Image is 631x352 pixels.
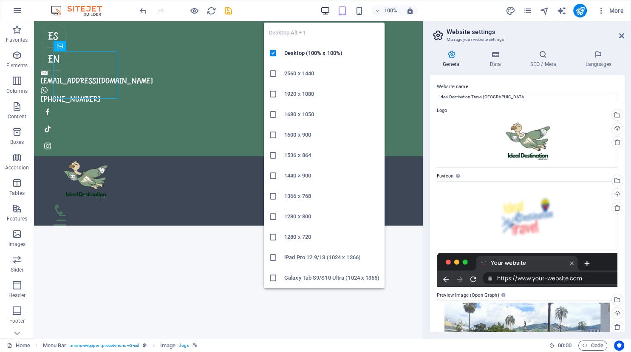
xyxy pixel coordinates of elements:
p: Footer [9,318,25,324]
span: 00 00 [558,341,571,351]
h6: Session time [549,341,572,351]
span: . logo [179,341,189,351]
p: Features [7,215,27,222]
button: pages [522,6,532,16]
p: Tables [9,190,25,197]
i: This element is a customizable preset [143,343,147,348]
h6: 1366 x 768 [284,191,379,201]
p: Header [8,292,25,299]
h6: 2560 x 1440 [284,69,379,79]
button: reload [206,6,216,16]
p: Elements [6,62,28,69]
label: Logo [437,106,617,116]
span: . menu-wrapper .preset-menu-v2-xxl [70,341,139,351]
i: Save (Ctrl+S) [224,6,233,16]
h6: 1600 x 900 [284,130,379,140]
a: Click to cancel selection. Double-click to open Pages [7,341,30,351]
div: NuevoLogofinal1-IoP7165-X1BU3BrhRcMX3g.png [437,116,617,168]
i: Undo: Change colors (Ctrl+Z) [139,6,148,16]
p: Boxes [10,139,24,146]
h6: 1680 x 1050 [284,109,379,120]
button: 100% [371,6,401,16]
p: Favorites [6,37,28,43]
h2: Website settings [447,28,624,36]
button: publish [573,4,587,17]
i: Design (Ctrl+Alt+Y) [505,6,515,16]
h6: iPad Pro 12.9/13 (1024 x 1366) [284,252,379,263]
span: More [597,6,624,15]
span: Click to select. Double-click to edit [43,341,67,351]
h4: Data [477,50,517,68]
h6: 1280 x 800 [284,212,379,222]
h6: Desktop (100% x 100%) [284,48,379,58]
p: Images [8,241,26,248]
button: design [505,6,515,16]
a: [EMAIL_ADDRESS][DOMAIN_NAME] [7,49,375,66]
i: Reload page [207,6,216,16]
p: Accordion [5,164,29,171]
span: : [564,342,565,349]
h4: SEO / Meta [517,50,572,68]
h6: Galaxy Tab S9/S10 Ultra (1024 x 1366) [284,273,379,283]
button: Click here to leave preview mode and continue editing [189,6,199,16]
nav: breadcrumb [43,341,198,351]
p: Columns [6,88,28,94]
span: Code [582,341,603,351]
i: This element is linked [193,343,198,348]
a: [PHONE_NUMBER] [7,66,375,84]
h6: 1920 x 1080 [284,89,379,99]
h6: 100% [384,6,397,16]
div: 170964734574111-vHfkCLSafVpybpp4K4G6SA-CUB2ibXyxJKs3ykUEAbexg.png [437,181,617,249]
h4: Languages [572,50,624,68]
button: navigator [539,6,549,16]
label: Website name [437,82,617,92]
input: Name... [437,92,617,102]
button: More [594,4,627,17]
span: Click to select. Double-click to edit [160,341,175,351]
p: Content [8,113,26,120]
button: text_generator [556,6,566,16]
i: Publish [575,6,585,16]
h6: 1536 x 864 [284,150,379,160]
h6: 1440 × 900 [284,171,379,181]
img: Editor Logo [49,6,113,16]
p: Slider [11,266,24,273]
label: Favicon [437,171,617,181]
i: Navigator [539,6,549,16]
button: Code [578,341,607,351]
i: AI Writer [556,6,566,16]
i: On resize automatically adjust zoom level to fit chosen device. [406,7,413,14]
h6: 1280 x 720 [284,232,379,242]
button: save [223,6,233,16]
button: undo [138,6,148,16]
h4: General [430,50,477,68]
button: Usercentrics [614,341,624,351]
h3: Manage your website settings [447,36,607,43]
i: Pages (Ctrl+Alt+S) [522,6,532,16]
label: Preview Image (Open Graph) [437,290,617,300]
